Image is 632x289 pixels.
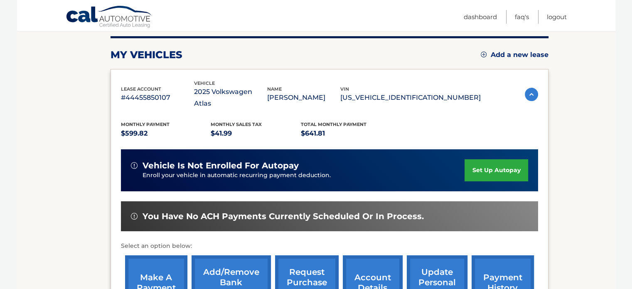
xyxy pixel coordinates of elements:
[121,121,170,127] span: Monthly Payment
[267,92,340,104] p: [PERSON_NAME]
[515,10,529,24] a: FAQ's
[194,86,267,109] p: 2025 Volkswagen Atlas
[465,159,528,181] a: set up autopay
[547,10,567,24] a: Logout
[131,213,138,220] img: alert-white.svg
[143,161,299,171] span: vehicle is not enrolled for autopay
[301,121,366,127] span: Total Monthly Payment
[301,128,391,139] p: $641.81
[121,86,161,92] span: lease account
[131,162,138,169] img: alert-white.svg
[66,5,153,30] a: Cal Automotive
[143,211,424,222] span: You have no ACH payments currently scheduled or in process.
[111,49,182,61] h2: my vehicles
[211,128,301,139] p: $41.99
[267,86,282,92] span: name
[525,88,538,101] img: accordion-active.svg
[194,80,215,86] span: vehicle
[481,51,548,59] a: Add a new lease
[481,52,487,57] img: add.svg
[340,92,481,104] p: [US_VEHICLE_IDENTIFICATION_NUMBER]
[340,86,349,92] span: vin
[121,128,211,139] p: $599.82
[143,171,465,180] p: Enroll your vehicle in automatic recurring payment deduction.
[121,92,194,104] p: #44455850107
[464,10,497,24] a: Dashboard
[121,241,538,251] p: Select an option below:
[211,121,262,127] span: Monthly sales Tax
